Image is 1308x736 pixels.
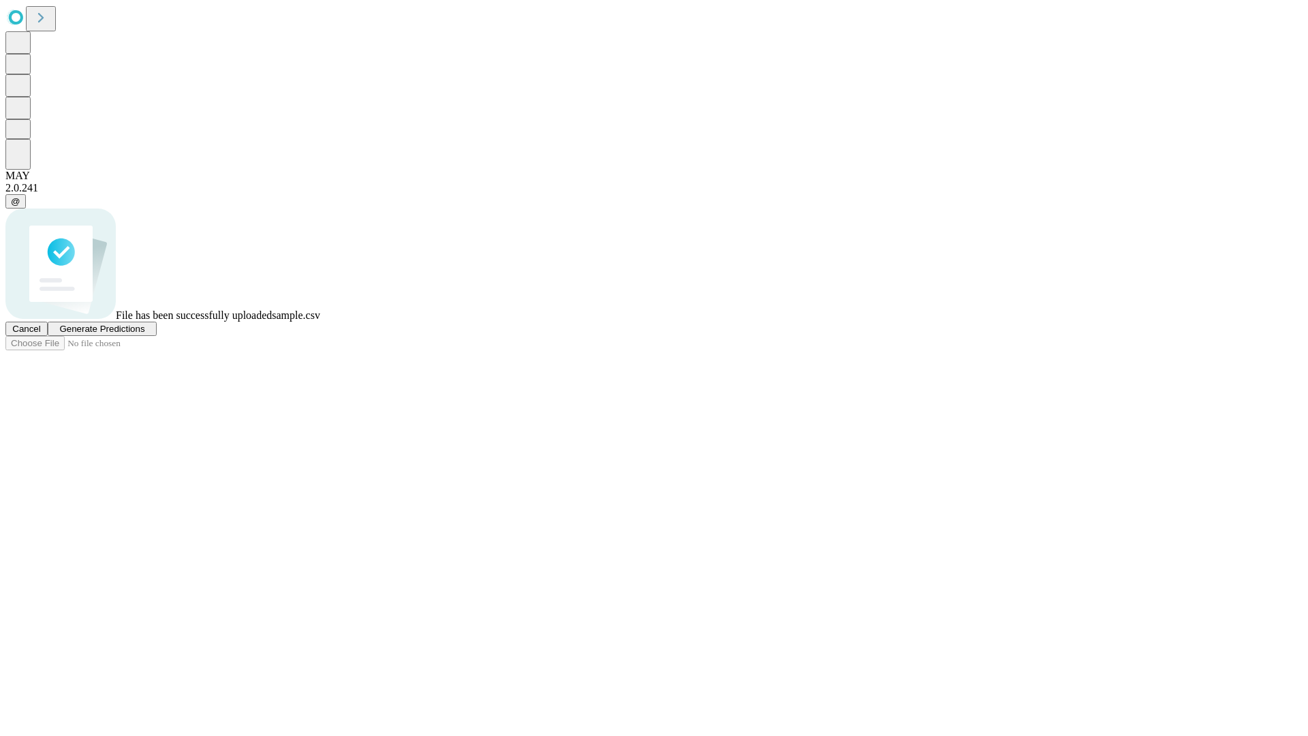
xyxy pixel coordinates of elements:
span: Cancel [12,324,41,334]
button: @ [5,194,26,209]
span: File has been successfully uploaded [116,309,272,321]
span: @ [11,196,20,206]
span: Generate Predictions [59,324,144,334]
span: sample.csv [272,309,320,321]
button: Generate Predictions [48,322,157,336]
div: MAY [5,170,1303,182]
div: 2.0.241 [5,182,1303,194]
button: Cancel [5,322,48,336]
